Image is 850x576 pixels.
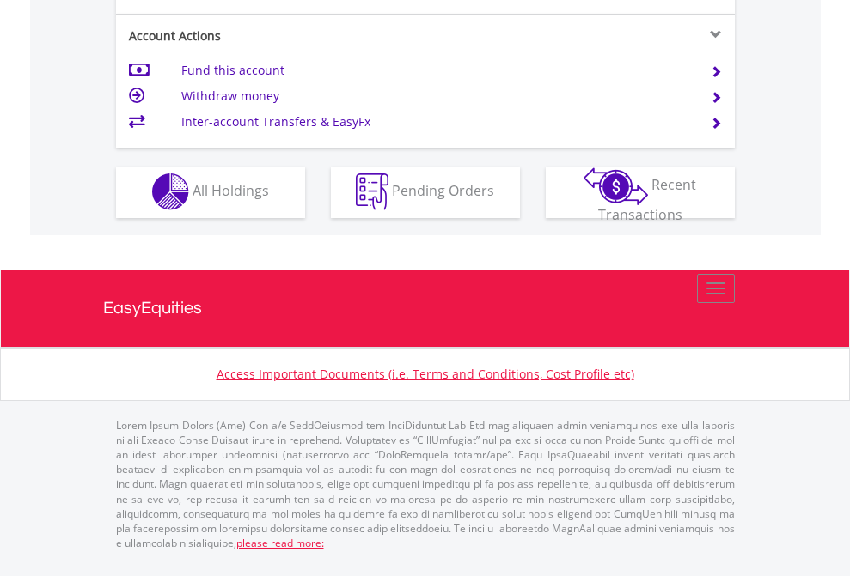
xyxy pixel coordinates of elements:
[546,167,735,218] button: Recent Transactions
[116,418,735,550] p: Lorem Ipsum Dolors (Ame) Con a/e SeddOeiusmod tem InciDiduntut Lab Etd mag aliquaen admin veniamq...
[193,181,269,200] span: All Holdings
[181,109,689,135] td: Inter-account Transfers & EasyFx
[236,536,324,550] a: please read more:
[181,58,689,83] td: Fund this account
[152,173,189,210] img: holdings-wht.png
[392,181,494,200] span: Pending Orders
[103,270,748,347] a: EasyEquities
[598,175,697,224] span: Recent Transactions
[331,167,520,218] button: Pending Orders
[116,27,425,45] div: Account Actions
[116,167,305,218] button: All Holdings
[356,173,388,210] img: pending_instructions-wht.png
[181,83,689,109] td: Withdraw money
[584,167,648,205] img: transactions-zar-wht.png
[217,366,634,382] a: Access Important Documents (i.e. Terms and Conditions, Cost Profile etc)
